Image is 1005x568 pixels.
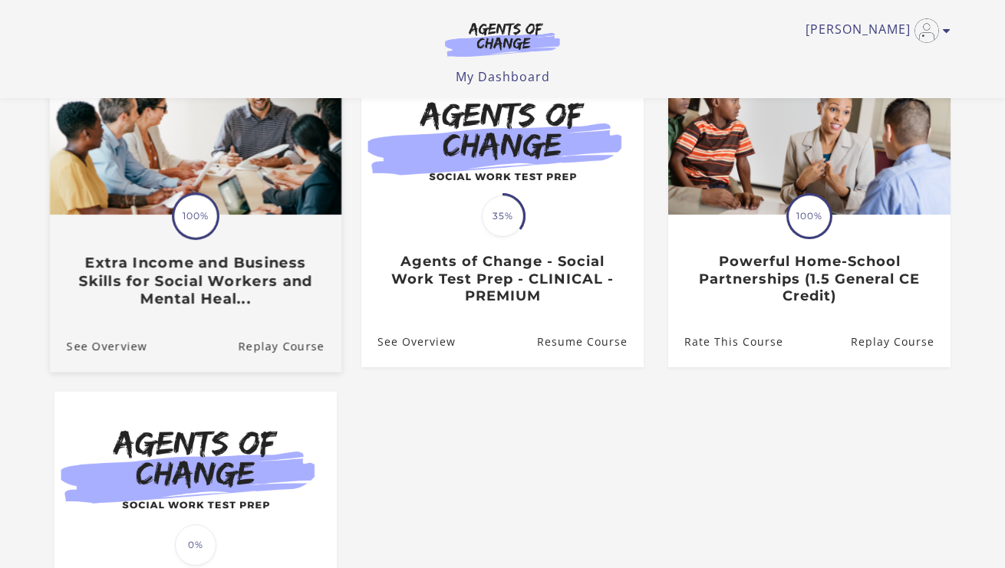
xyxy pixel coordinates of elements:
[377,253,627,305] h3: Agents of Change - Social Work Test Prep - CLINICAL - PREMIUM
[684,253,934,305] h3: Powerful Home-School Partnerships (1.5 General CE Credit)
[429,21,576,57] img: Agents of Change Logo
[789,195,830,237] span: 100%
[668,317,783,367] a: Powerful Home-School Partnerships (1.5 General CE Credit): Rate This Course
[806,18,943,43] a: Toggle menu
[851,317,951,367] a: Powerful Home-School Partnerships (1.5 General CE Credit): Resume Course
[537,317,644,367] a: Agents of Change - Social Work Test Prep - CLINICAL - PREMIUM: Resume Course
[482,195,523,237] span: 35%
[174,195,217,238] span: 100%
[67,254,325,308] h3: Extra Income and Business Skills for Social Workers and Mental Heal...
[175,524,216,566] span: 0%
[456,68,550,85] a: My Dashboard
[361,317,456,367] a: Agents of Change - Social Work Test Prep - CLINICAL - PREMIUM: See Overview
[50,320,147,372] a: Extra Income and Business Skills for Social Workers and Mental Heal...: See Overview
[238,320,341,372] a: Extra Income and Business Skills for Social Workers and Mental Heal...: Resume Course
